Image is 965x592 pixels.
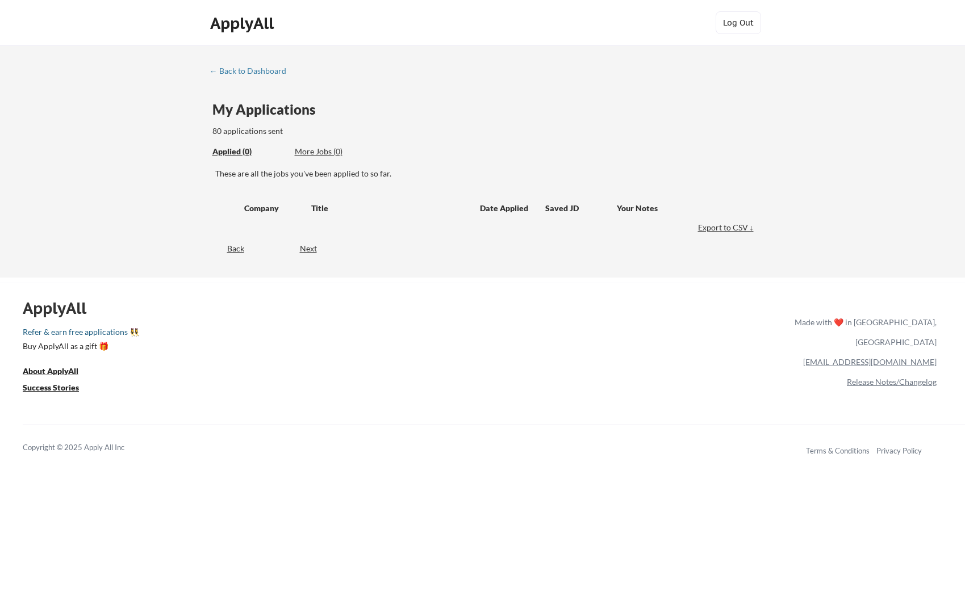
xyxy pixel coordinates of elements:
a: Terms & Conditions [806,446,870,455]
button: Log Out [716,11,761,34]
div: ← Back to Dashboard [210,67,295,75]
div: Buy ApplyAll as a gift 🎁 [23,342,136,350]
div: ApplyAll [210,14,277,33]
div: 80 applications sent [212,125,432,137]
a: About ApplyAll [23,365,94,379]
div: Applied (0) [212,146,286,157]
div: These are job applications we think you'd be a good fit for, but couldn't apply you to automatica... [295,146,378,158]
u: About ApplyAll [23,366,78,376]
div: Export to CSV ↓ [698,222,757,233]
a: Buy ApplyAll as a gift 🎁 [23,340,136,354]
a: Success Stories [23,381,94,396]
div: Title [311,203,469,214]
div: Date Applied [480,203,530,214]
div: These are all the jobs you've been applied to so far. [215,168,757,179]
div: These are all the jobs you've been applied to so far. [212,146,286,158]
div: Your Notes [617,203,746,214]
div: Company [244,203,301,214]
a: ← Back to Dashboard [210,66,295,78]
a: Refer & earn free applications 👯‍♀️ [23,328,557,340]
u: Success Stories [23,383,79,392]
div: More Jobs (0) [295,146,378,157]
div: Back [210,243,244,254]
div: Copyright © 2025 Apply All Inc [23,442,153,454]
a: [EMAIL_ADDRESS][DOMAIN_NAME] [803,357,937,367]
div: Next [300,243,330,254]
div: ApplyAll [23,299,99,318]
a: Release Notes/Changelog [847,377,937,387]
a: Privacy Policy [876,446,922,455]
div: Saved JD [545,198,617,218]
div: Made with ❤️ in [GEOGRAPHIC_DATA], [GEOGRAPHIC_DATA] [790,312,937,352]
div: My Applications [212,103,325,116]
